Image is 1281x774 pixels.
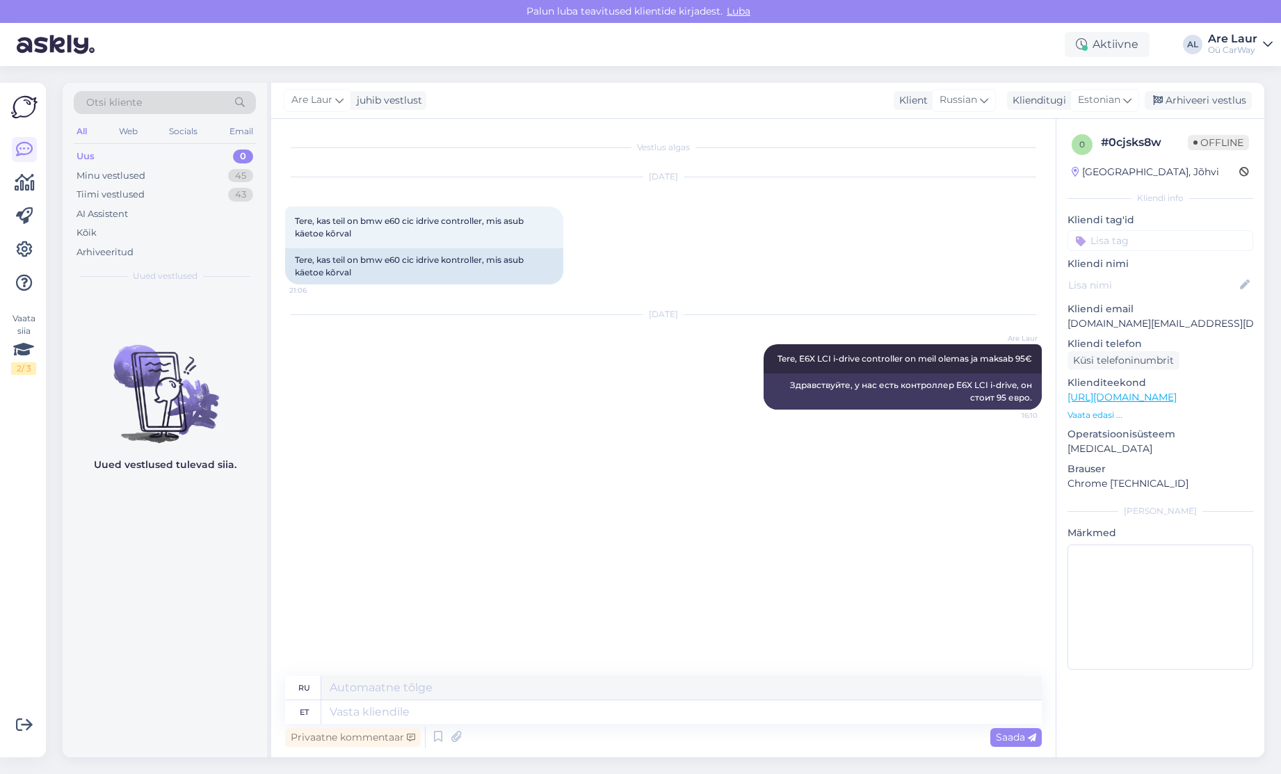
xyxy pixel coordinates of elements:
[298,676,310,700] div: ru
[1067,376,1253,390] p: Klienditeekond
[1078,92,1120,108] span: Estonian
[300,700,309,724] div: et
[233,150,253,163] div: 0
[76,226,97,240] div: Kõik
[76,188,145,202] div: Tiimi vestlused
[1067,351,1179,370] div: Küsi telefoninumbrit
[1067,505,1253,517] div: [PERSON_NAME]
[228,188,253,202] div: 43
[11,312,36,375] div: Vaata siia
[1067,257,1253,271] p: Kliendi nimi
[76,245,134,259] div: Arhiveeritud
[1067,476,1253,491] p: Chrome [TECHNICAL_ID]
[1067,462,1253,476] p: Brauser
[94,458,236,472] p: Uued vestlused tulevad siia.
[1101,134,1188,151] div: # 0cjsks8w
[1079,139,1085,150] span: 0
[285,141,1042,154] div: Vestlus algas
[1188,135,1249,150] span: Offline
[1007,93,1066,108] div: Klienditugi
[1067,213,1253,227] p: Kliendi tag'id
[778,353,1032,364] span: Tere, E6X LCI i-drive controller on meil olemas ja maksab 95€
[285,308,1042,321] div: [DATE]
[11,94,38,120] img: Askly Logo
[133,270,198,282] span: Uued vestlused
[285,728,421,747] div: Privaatne kommentaar
[1067,427,1253,442] p: Operatsioonisüsteem
[723,5,755,17] span: Luba
[285,248,563,284] div: Tere, kas teil on bmw e60 cic idrive kontroller, mis asub käetoe kõrval
[1067,409,1253,421] p: Vaata edasi ...
[76,207,128,221] div: AI Assistent
[74,122,90,140] div: All
[116,122,140,140] div: Web
[289,285,341,296] span: 21:06
[1145,91,1252,110] div: Arhiveeri vestlus
[295,216,526,239] span: Tere, kas teil on bmw e60 cic idrive controller, mis asub käetoe kõrval
[940,92,977,108] span: Russian
[11,362,36,375] div: 2 / 3
[76,169,145,183] div: Minu vestlused
[1067,230,1253,251] input: Lisa tag
[1067,337,1253,351] p: Kliendi telefon
[285,170,1042,183] div: [DATE]
[76,150,95,163] div: Uus
[228,169,253,183] div: 45
[1067,526,1253,540] p: Märkmed
[1072,165,1219,179] div: [GEOGRAPHIC_DATA], Jõhvi
[1208,33,1257,45] div: Are Laur
[996,731,1036,743] span: Saada
[1208,33,1273,56] a: Are LaurOü CarWay
[764,373,1042,410] div: Здравствуйте, у нас есть контроллер E6X LCI i-drive, он стоит 95 евро.
[351,93,422,108] div: juhib vestlust
[1067,302,1253,316] p: Kliendi email
[985,333,1038,344] span: Are Laur
[63,320,267,445] img: No chats
[1067,442,1253,456] p: [MEDICAL_DATA]
[86,95,142,110] span: Otsi kliente
[894,93,928,108] div: Klient
[1183,35,1202,54] div: AL
[1065,32,1150,57] div: Aktiivne
[1067,316,1253,331] p: [DOMAIN_NAME][EMAIL_ADDRESS][DOMAIN_NAME]
[985,410,1038,421] span: 16:10
[227,122,256,140] div: Email
[1067,192,1253,204] div: Kliendi info
[166,122,200,140] div: Socials
[1208,45,1257,56] div: Oü CarWay
[291,92,332,108] span: Are Laur
[1067,391,1177,403] a: [URL][DOMAIN_NAME]
[1068,277,1237,293] input: Lisa nimi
